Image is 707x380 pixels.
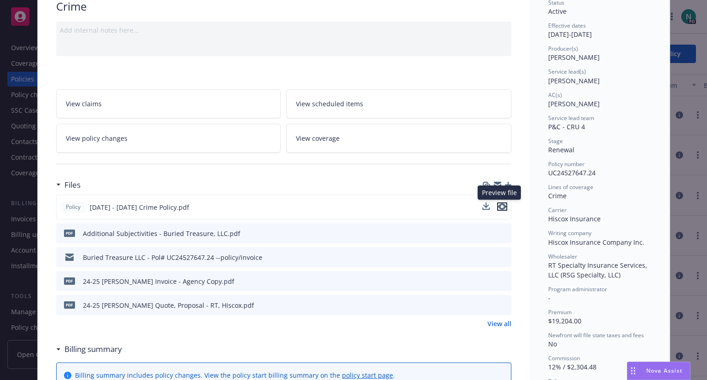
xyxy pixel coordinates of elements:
span: Policy [64,203,82,211]
span: pdf [64,230,75,236]
div: 24-25 [PERSON_NAME] Quote, Proposal - RT, Hiscox.pdf [83,300,254,310]
button: download file [485,300,492,310]
button: preview file [497,202,507,212]
div: Drag to move [627,362,639,380]
span: Carrier [548,206,567,214]
span: - [548,294,551,302]
button: download file [485,253,492,262]
a: View all [487,319,511,328]
span: View claims [66,99,102,109]
div: [DATE] - [DATE] [548,22,651,39]
div: Billing summary includes policy changes. View the policy start billing summary on the . [75,370,395,380]
span: 12% / $2,304.48 [548,363,597,371]
span: RT Specialty Insurance Services, LLC (RSG Specialty, LLC) [548,261,649,279]
span: Writing company [548,229,591,237]
span: UC24527647.24 [548,168,596,177]
span: Nova Assist [646,367,683,374]
a: View coverage [286,124,511,153]
div: 24-25 [PERSON_NAME] Invoice - Agency Copy.pdf [83,276,234,286]
span: Service lead team [548,114,594,122]
button: download file [482,202,490,210]
div: Files [56,179,81,191]
span: pdf [64,301,75,308]
button: download file [485,276,492,286]
div: Preview file [478,185,521,200]
span: Stage [548,137,563,145]
button: preview file [499,276,508,286]
button: preview file [499,253,508,262]
div: Billing summary [56,343,122,355]
span: Effective dates [548,22,586,29]
button: download file [485,229,492,238]
a: View claims [56,89,281,118]
span: Active [548,7,567,16]
div: Crime [548,191,651,201]
a: policy start page [342,371,393,380]
button: preview file [497,202,507,211]
span: Policy number [548,160,585,168]
span: View policy changes [66,133,127,143]
span: Lines of coverage [548,183,593,191]
span: Premium [548,308,572,316]
button: download file [482,202,490,212]
a: View scheduled items [286,89,511,118]
span: P&C - CRU 4 [548,122,585,131]
h3: Billing summary [64,343,122,355]
span: Wholesaler [548,253,577,260]
span: Program administrator [548,285,607,293]
span: No [548,340,557,348]
div: Add internal notes here... [60,25,508,35]
span: View scheduled items [296,99,363,109]
span: [PERSON_NAME] [548,53,600,62]
span: Hiscox Insurance Company Inc. [548,238,644,247]
span: Renewal [548,145,574,154]
span: Commission [548,354,580,362]
div: Additional Subjectivities - Buried Treasure, LLC.pdf [83,229,240,238]
span: View coverage [296,133,340,143]
span: Producer(s) [548,45,578,52]
button: Nova Assist [627,362,690,380]
h3: Files [64,179,81,191]
span: Service lead(s) [548,68,586,75]
span: pdf [64,277,75,284]
button: preview file [499,229,508,238]
span: [PERSON_NAME] [548,76,600,85]
span: Newfront will file state taxes and fees [548,331,644,339]
span: [PERSON_NAME] [548,99,600,108]
div: Buried Treasure LLC - Pol# UC24527647.24 --policy/invoice [83,253,262,262]
a: View policy changes [56,124,281,153]
span: [DATE] - [DATE] Crime Policy.pdf [90,202,189,212]
span: AC(s) [548,91,562,99]
span: $19,204.00 [548,317,581,325]
button: preview file [499,300,508,310]
span: Hiscox Insurance [548,214,601,223]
